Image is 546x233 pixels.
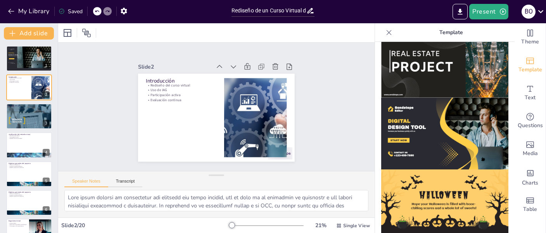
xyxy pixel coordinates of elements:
[9,81,29,83] p: Evaluación continua
[523,149,538,158] span: Media
[9,54,19,55] span: DESIGN TOOL
[9,226,27,227] p: Participación del estudiantado
[43,206,50,213] div: 6
[232,5,307,16] input: Insert title
[518,121,543,130] span: Questions
[6,190,52,216] div: 6
[9,135,50,137] p: Abandono estudiantil
[9,138,50,140] p: Redefinición de actividades
[108,179,143,187] button: Transcript
[515,51,546,79] div: Add ready made slides
[453,4,468,19] button: Export to PowerPoint
[9,79,29,80] p: Uso de IAG
[515,23,546,51] div: Change the overall theme
[6,46,52,71] div: 1
[522,179,538,187] span: Charts
[9,166,50,167] p: Asegurar calidad académica
[190,36,236,95] p: Rediseño del curso virtual
[10,63,15,64] span: +123-456-7890
[43,91,50,98] div: 2
[187,39,232,98] p: Uso de IAG
[522,5,536,19] div: B O
[6,104,52,129] div: 3
[59,8,83,15] div: Saved
[43,149,50,156] div: 4
[515,107,546,135] div: Get real-time input from your audience
[9,105,50,107] p: Contexto del caso
[61,27,74,39] div: Layout
[82,28,91,38] span: Position
[64,179,108,187] button: Speaker Notes
[9,77,29,79] p: Rediseño del curso virtual
[4,27,54,40] button: Add slide
[381,98,508,169] img: thumb-12.png
[9,136,50,138] p: Participación activa
[523,205,537,214] span: Table
[43,62,50,69] div: 1
[515,79,546,107] div: Add text boxes
[61,222,229,229] div: Slide 2 / 20
[9,224,27,226] p: Mejora de la apropiación tecnológica
[6,74,52,100] div: 2
[193,33,240,94] p: Introducción
[9,193,50,194] p: Maximizar el esfuerzo
[9,133,50,136] p: Justificación del rediseño virtual
[343,223,370,229] span: Single View
[381,26,508,98] img: thumb-11.png
[469,4,508,19] button: Present
[525,93,536,102] span: Text
[518,66,542,74] span: Template
[183,41,228,101] p: Participación activa
[395,23,507,42] p: Template
[10,62,14,63] span: CONTACT US
[200,18,249,81] div: Slide 2
[9,164,50,166] p: Maximizar el esfuerzo
[515,135,546,163] div: Add images, graphics, shapes or video
[179,44,224,104] p: Evaluación continua
[9,220,27,222] p: Diagnóstico Inicial
[522,4,536,19] button: B O
[6,161,52,187] div: 5
[6,132,52,158] div: 4
[10,48,14,50] span: Sendsteps
[9,162,50,164] p: Objetivos generales del proyecto
[9,106,50,108] p: Contexto histórico
[9,76,29,78] p: Introducción
[515,163,546,191] div: Add charts and graphs
[43,120,50,127] div: 3
[9,108,50,109] p: Actualización de planes de estudio
[9,80,29,82] p: Participación activa
[6,5,53,17] button: My Library
[9,196,50,197] p: Replicar experiencia presencial
[64,190,368,211] textarea: Lore ipsum dolorsi am consectetur adi elitsedd eiu tempo incidid, utl et dolo ma al enimadmin ve ...
[9,194,50,196] p: Asegurar calidad académica
[43,178,50,185] div: 5
[9,56,17,57] span: Increase your business quickly with us
[10,49,12,50] span: Editor
[515,191,546,219] div: Add a table
[9,191,50,193] p: Objetivos generales del proyecto
[9,109,50,111] p: Relevancia de la materia
[9,223,27,224] p: Análisis FODA
[311,222,330,229] div: 21 %
[9,167,50,168] p: Replicar experiencia presencial
[9,52,15,54] span: DIGITAL
[521,38,539,46] span: Theme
